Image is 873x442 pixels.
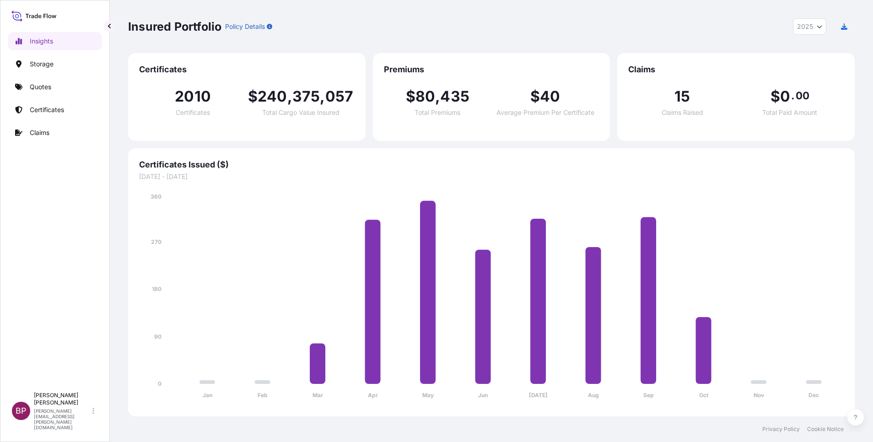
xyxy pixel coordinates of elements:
button: Year Selector [793,18,826,35]
span: BP [16,406,27,415]
p: Quotes [30,82,51,92]
span: 80 [415,89,435,104]
span: Certificates Issued ($) [139,159,844,170]
span: 2025 [797,22,813,31]
a: Insights [8,32,102,50]
span: 15 [674,89,690,104]
span: . [791,92,794,99]
p: Storage [30,59,54,69]
span: Claims Raised [662,109,703,116]
tspan: 360 [151,193,162,200]
span: Certificates [139,64,355,75]
span: $ [530,89,540,104]
tspan: Dec [808,392,819,399]
span: Certificates [176,109,210,116]
span: Total Premiums [415,109,460,116]
tspan: 270 [151,238,162,245]
p: Policy Details [225,22,265,31]
span: 375 [292,89,320,104]
span: 435 [440,89,469,104]
p: Certificates [30,105,64,114]
tspan: Jun [478,392,488,399]
span: Claims [628,64,844,75]
span: 0 [780,89,790,104]
span: $ [771,89,780,104]
span: Total Paid Amount [762,109,817,116]
tspan: Nov [754,392,765,399]
span: 240 [258,89,287,104]
tspan: Apr [368,392,378,399]
a: Quotes [8,78,102,96]
span: Average Premium Per Certificate [496,109,594,116]
tspan: Sep [643,392,654,399]
span: Premiums [384,64,599,75]
span: [DATE] - [DATE] [139,172,844,181]
p: [PERSON_NAME][EMAIL_ADDRESS][PERSON_NAME][DOMAIN_NAME] [34,408,91,430]
span: 00 [796,92,809,99]
p: [PERSON_NAME] [PERSON_NAME] [34,392,91,406]
span: 057 [325,89,354,104]
tspan: Oct [699,392,709,399]
span: , [320,89,325,104]
a: Privacy Policy [762,426,800,433]
span: , [435,89,440,104]
p: Claims [30,128,49,137]
span: Total Cargo Value Insured [262,109,339,116]
p: Insights [30,37,53,46]
tspan: 0 [158,380,162,387]
a: Storage [8,55,102,73]
tspan: Jan [203,392,212,399]
tspan: Feb [258,392,268,399]
span: 40 [540,89,560,104]
tspan: 180 [152,286,162,292]
tspan: May [422,392,434,399]
tspan: Aug [588,392,599,399]
tspan: 90 [154,333,162,340]
p: Insured Portfolio [128,19,221,34]
a: Cookie Notice [807,426,844,433]
tspan: [DATE] [529,392,548,399]
span: , [287,89,292,104]
a: Certificates [8,101,102,119]
span: $ [248,89,258,104]
span: $ [406,89,415,104]
span: 2010 [175,89,211,104]
tspan: Mar [313,392,323,399]
a: Claims [8,124,102,142]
